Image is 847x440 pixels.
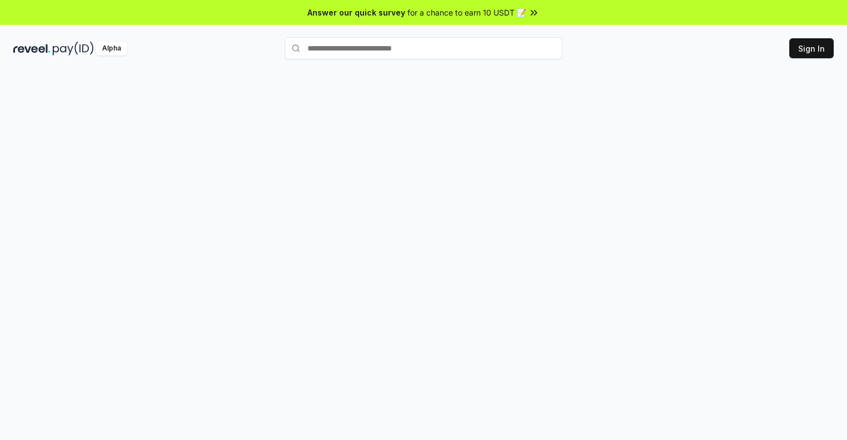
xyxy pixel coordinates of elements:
[13,42,51,55] img: reveel_dark
[307,7,405,18] span: Answer our quick survey
[96,42,127,55] div: Alpha
[407,7,526,18] span: for a chance to earn 10 USDT 📝
[789,38,834,58] button: Sign In
[53,42,94,55] img: pay_id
